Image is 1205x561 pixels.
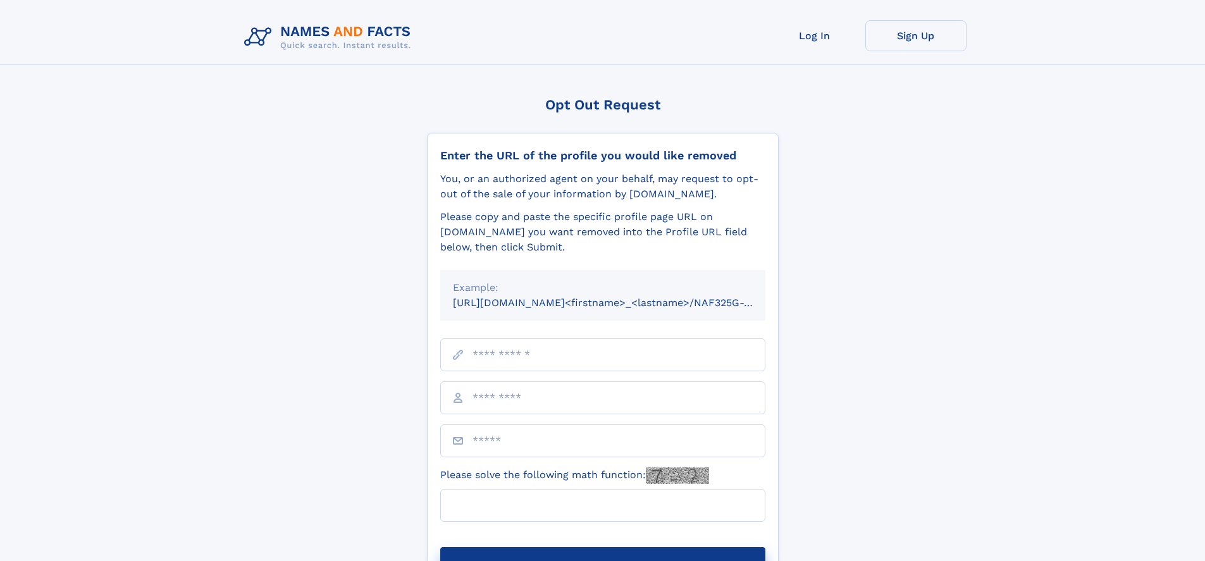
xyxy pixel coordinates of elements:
[453,280,753,295] div: Example:
[440,149,765,163] div: Enter the URL of the profile you would like removed
[440,209,765,255] div: Please copy and paste the specific profile page URL on [DOMAIN_NAME] you want removed into the Pr...
[427,97,779,113] div: Opt Out Request
[239,20,421,54] img: Logo Names and Facts
[764,20,865,51] a: Log In
[440,171,765,202] div: You, or an authorized agent on your behalf, may request to opt-out of the sale of your informatio...
[440,467,709,484] label: Please solve the following math function:
[453,297,789,309] small: [URL][DOMAIN_NAME]<firstname>_<lastname>/NAF325G-xxxxxxxx
[865,20,967,51] a: Sign Up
